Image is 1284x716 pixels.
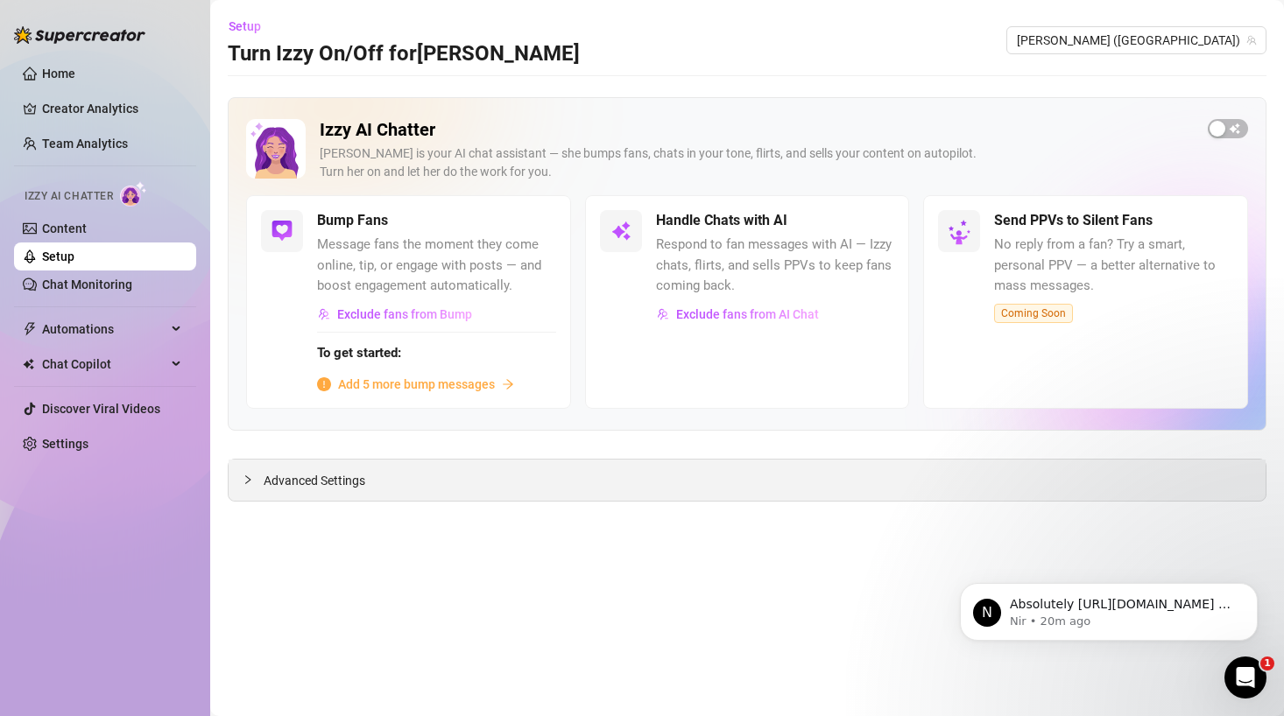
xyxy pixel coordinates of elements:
strong: To get started: [317,345,401,361]
img: silent-fans-ppv-o-N6Mmdf.svg [948,220,976,248]
span: Izzy AI Chatter [25,188,113,205]
span: info-circle [317,377,331,391]
span: collapsed [243,474,253,485]
img: Izzy AI Chatter [246,119,306,179]
h5: Bump Fans [317,210,388,231]
img: svg%3e [318,308,330,320]
span: Exclude fans from Bump [337,307,472,321]
span: arrow-right [502,378,514,390]
span: 1 [1260,656,1274,670]
span: team [1246,35,1257,46]
a: Discover Viral Videos [42,402,160,416]
a: Home [42,67,75,81]
span: Exclude fans from AI Chat [676,307,819,321]
img: Chat Copilot [23,358,34,370]
img: AI Chatter [120,181,147,207]
a: Chat Monitoring [42,277,132,291]
img: svg%3e [272,221,293,242]
a: Creator Analytics [42,95,182,123]
a: Setup [42,249,74,263]
h5: Send PPVs to Silent Fans [994,210,1153,231]
img: svg%3e [657,308,669,320]
button: Setup [228,12,275,40]
iframe: Intercom live chat [1224,656,1266,698]
span: Coming Soon [994,304,1073,323]
div: collapsed [243,470,264,489]
span: Automations [42,315,166,343]
h2: Izzy AI Chatter [320,119,1194,141]
a: Team Analytics [42,137,128,151]
img: svg%3e [610,221,631,242]
a: Content [42,221,87,235]
span: thunderbolt [23,322,37,336]
span: Linda (lindavo) [1017,27,1256,53]
button: Exclude fans from Bump [317,300,473,328]
h3: Turn Izzy On/Off for [PERSON_NAME] [228,40,580,68]
span: Message fans the moment they come online, tip, or engage with posts — and boost engagement automa... [317,235,556,297]
span: Setup [229,19,261,33]
a: Settings [42,437,88,451]
img: logo-BBDzfeDw.svg [14,26,145,44]
span: Chat Copilot [42,350,166,378]
h5: Handle Chats with AI [656,210,787,231]
div: [PERSON_NAME] is your AI chat assistant — she bumps fans, chats in your tone, flirts, and sells y... [320,144,1194,181]
iframe: Intercom notifications message [934,546,1284,669]
span: Respond to fan messages with AI — Izzy chats, flirts, and sells PPVs to keep fans coming back. [656,235,895,297]
span: No reply from a fan? Try a smart, personal PPV — a better alternative to mass messages. [994,235,1233,297]
span: Advanced Settings [264,471,365,490]
button: Exclude fans from AI Chat [656,300,820,328]
span: Add 5 more bump messages [338,375,495,394]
